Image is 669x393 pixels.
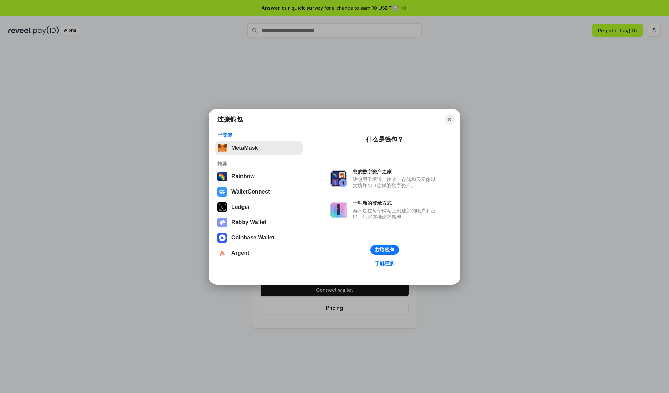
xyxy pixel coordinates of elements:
[215,170,303,183] button: Rainbow
[231,204,250,210] div: Ledger
[375,247,394,253] div: 获取钱包
[217,115,243,124] h1: 连接钱包
[370,245,399,255] button: 获取钱包
[353,207,439,220] div: 而不是在每个网站上创建新的账户和密码，只需连接您的钱包。
[231,235,274,241] div: Coinbase Wallet
[217,172,227,181] img: svg+xml,%3Csvg%20width%3D%22120%22%20height%3D%22120%22%20viewBox%3D%220%200%20120%20120%22%20fil...
[231,189,270,195] div: WalletConnect
[445,115,454,124] button: Close
[353,176,439,189] div: 钱包用于发送、接收、存储和显示像以太坊和NFT这样的数字资产。
[217,160,301,167] div: 推荐
[371,259,399,268] a: 了解更多
[375,260,394,267] div: 了解更多
[231,250,249,256] div: Argent
[353,200,439,206] div: 一种新的登录方式
[217,202,227,212] img: svg+xml,%3Csvg%20xmlns%3D%22http%3A%2F%2Fwww.w3.org%2F2000%2Fsvg%22%20width%3D%2228%22%20height%3...
[217,143,227,153] img: svg+xml,%3Csvg%20fill%3D%22none%22%20height%3D%2233%22%20viewBox%3D%220%200%2035%2033%22%20width%...
[215,246,303,260] button: Argent
[217,132,301,138] div: 已安装
[231,173,255,180] div: Rainbow
[217,248,227,258] img: svg+xml,%3Csvg%20width%3D%2228%22%20height%3D%2228%22%20viewBox%3D%220%200%2028%2028%22%20fill%3D...
[215,215,303,229] button: Rabby Wallet
[330,170,347,187] img: svg+xml,%3Csvg%20xmlns%3D%22http%3A%2F%2Fwww.w3.org%2F2000%2Fsvg%22%20fill%3D%22none%22%20viewBox...
[215,231,303,245] button: Coinbase Wallet
[353,168,439,175] div: 您的数字资产之家
[217,187,227,197] img: svg+xml,%3Csvg%20width%3D%2228%22%20height%3D%2228%22%20viewBox%3D%220%200%2028%2028%22%20fill%3D...
[215,141,303,155] button: MetaMask
[231,145,258,151] div: MetaMask
[215,200,303,214] button: Ledger
[217,233,227,243] img: svg+xml,%3Csvg%20width%3D%2228%22%20height%3D%2228%22%20viewBox%3D%220%200%2028%2028%22%20fill%3D...
[330,202,347,218] img: svg+xml,%3Csvg%20xmlns%3D%22http%3A%2F%2Fwww.w3.org%2F2000%2Fsvg%22%20fill%3D%22none%22%20viewBox...
[217,218,227,227] img: svg+xml,%3Csvg%20xmlns%3D%22http%3A%2F%2Fwww.w3.org%2F2000%2Fsvg%22%20fill%3D%22none%22%20viewBox...
[231,219,266,226] div: Rabby Wallet
[366,135,403,144] div: 什么是钱包？
[215,185,303,199] button: WalletConnect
